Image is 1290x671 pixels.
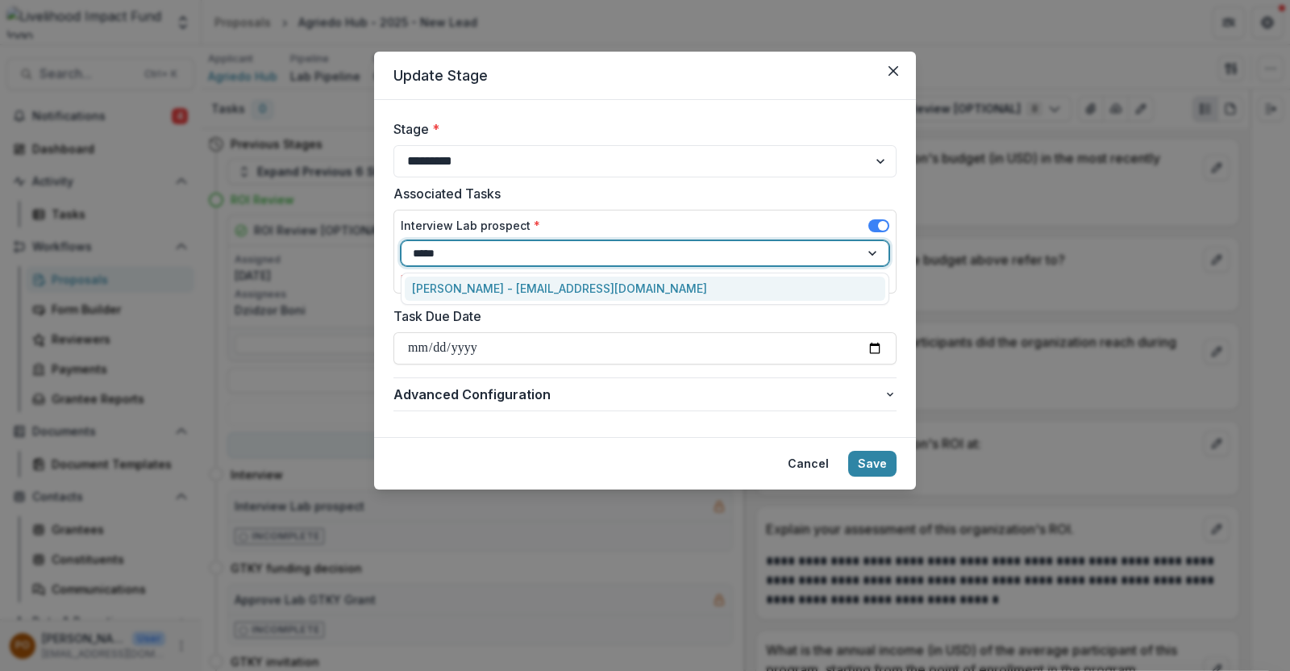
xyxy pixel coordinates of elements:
[778,451,838,477] button: Cancel
[393,306,887,326] label: Task Due Date
[393,184,887,203] label: Associated Tasks
[393,385,884,404] span: Advanced Configuration
[848,451,897,477] button: Save
[880,58,906,84] button: Close
[393,119,887,139] label: Stage
[401,217,540,234] label: Interview Lab prospect
[405,277,885,302] div: [PERSON_NAME] - [EMAIL_ADDRESS][DOMAIN_NAME]
[393,378,897,411] button: Advanced Configuration
[374,52,916,100] header: Update Stage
